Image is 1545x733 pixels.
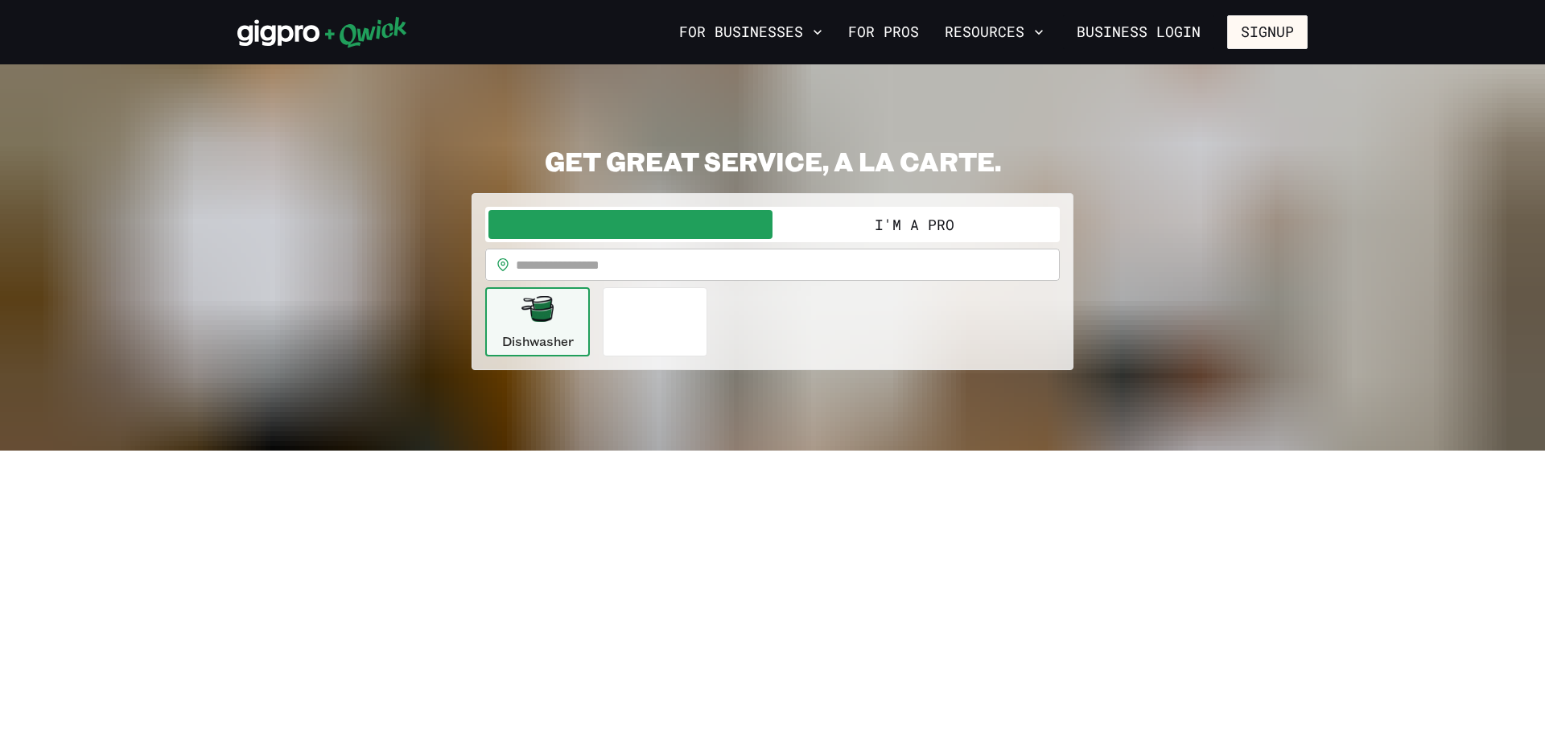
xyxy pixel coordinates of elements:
[772,210,1057,239] button: I'm a Pro
[1227,15,1308,49] button: Signup
[842,19,925,46] a: For Pros
[472,145,1073,177] h2: GET GREAT SERVICE, A LA CARTE.
[485,287,590,356] button: Dishwasher
[488,210,772,239] button: I'm a Business
[938,19,1050,46] button: Resources
[673,19,829,46] button: For Businesses
[502,331,574,351] p: Dishwasher
[1063,15,1214,49] a: Business Login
